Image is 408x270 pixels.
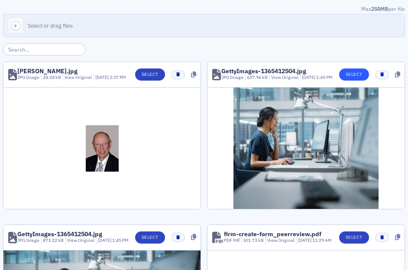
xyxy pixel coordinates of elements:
div: [PERSON_NAME].jpg [17,68,78,74]
span: [DATE] [95,74,110,80]
div: firm-create-form_peerreview.pdf [224,231,321,237]
div: 657.96 kB [245,74,268,81]
button: Select [339,231,369,244]
a: View Original [65,74,92,80]
div: JPG Image [17,237,39,244]
button: Select or drag files [3,14,405,37]
div: 873.22 kB [41,237,64,244]
input: Search… [3,43,86,55]
a: View Original [271,74,298,80]
span: 1:45 PM [316,74,333,80]
a: View Original [267,237,295,243]
span: [DATE] [298,237,312,243]
span: [DATE] [98,237,112,243]
div: PDF Pdf [224,237,240,244]
span: 1:45 PM [112,237,129,243]
span: 250MB [371,5,388,12]
div: JPG Image [221,74,243,81]
span: [DATE] [302,74,316,80]
a: View Original [67,237,94,243]
button: Select [339,68,369,81]
div: GettyImages-1365412504.jpg [17,231,102,237]
span: 2:37 PM [110,74,126,80]
div: JPG Image [17,74,39,81]
div: 28.04 kB [41,74,62,81]
div: GettyImages-1365412504.jpg [221,68,306,74]
div: 301.73 kB [241,237,264,244]
div: Max per file [3,5,405,14]
span: Select or drag files [28,22,73,29]
span: 11:29 AM [312,237,332,243]
button: Select [135,68,165,81]
button: Select [135,231,165,244]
